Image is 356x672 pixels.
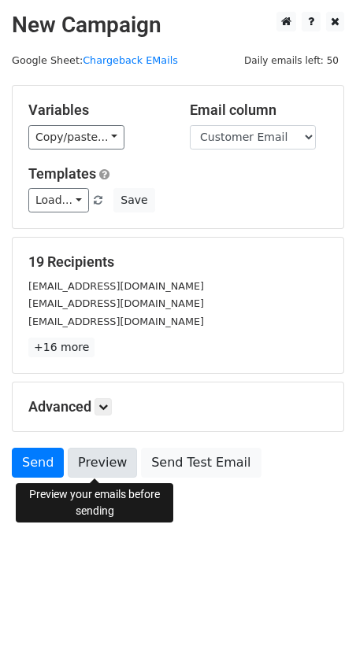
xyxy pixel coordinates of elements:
[277,596,356,672] iframe: Chat Widget
[28,316,204,327] small: [EMAIL_ADDRESS][DOMAIN_NAME]
[28,280,204,292] small: [EMAIL_ADDRESS][DOMAIN_NAME]
[28,253,328,271] h5: 19 Recipients
[141,448,261,478] a: Send Test Email
[16,483,173,522] div: Preview your emails before sending
[28,338,95,357] a: +16 more
[113,188,154,212] button: Save
[190,102,328,119] h5: Email column
[68,448,137,478] a: Preview
[239,54,344,66] a: Daily emails left: 50
[28,102,166,119] h5: Variables
[28,165,96,182] a: Templates
[12,12,344,39] h2: New Campaign
[12,54,178,66] small: Google Sheet:
[28,297,204,309] small: [EMAIL_ADDRESS][DOMAIN_NAME]
[28,398,328,415] h5: Advanced
[83,54,178,66] a: Chargeback EMails
[239,52,344,69] span: Daily emails left: 50
[12,448,64,478] a: Send
[28,188,89,212] a: Load...
[28,125,124,150] a: Copy/paste...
